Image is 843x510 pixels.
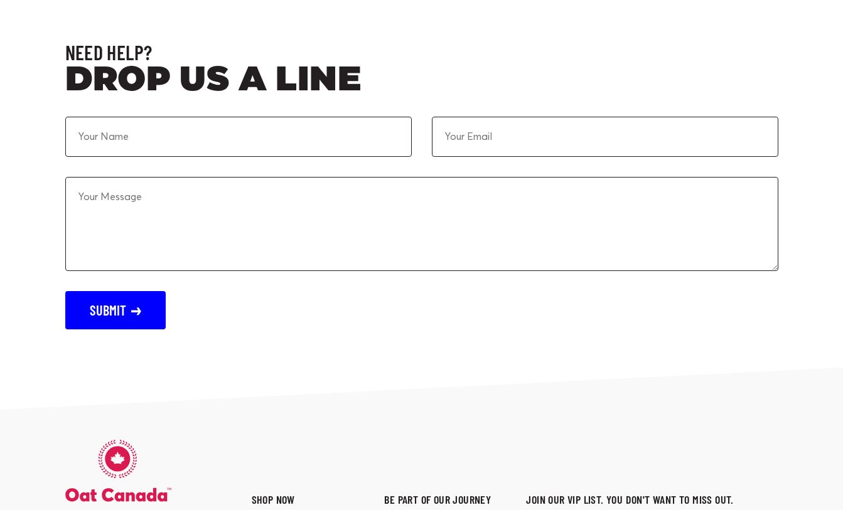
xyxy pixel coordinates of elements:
[526,492,778,507] h3: Join our vip list. You don't want to miss out.
[432,117,778,157] input: Your Email
[65,39,778,66] h3: Need Help?
[65,66,778,97] h2: Drop us a line
[384,492,491,507] h3: Be part of our journey
[252,492,350,507] h3: SHOP NOW
[65,291,166,330] button: Submit
[65,117,412,157] input: Your Name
